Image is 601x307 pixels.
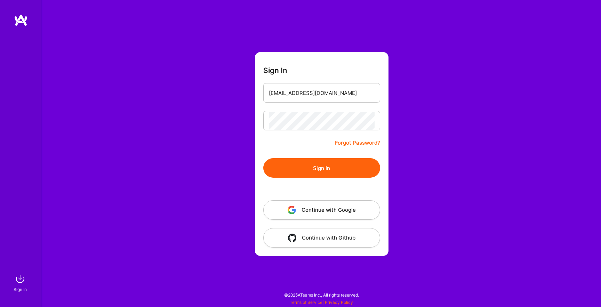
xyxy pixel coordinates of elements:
a: Terms of Service [290,300,322,305]
button: Sign In [263,158,380,178]
a: sign inSign In [15,272,27,293]
img: sign in [13,272,27,286]
img: logo [14,14,28,26]
input: Email... [269,84,375,102]
a: Privacy Policy [325,300,353,305]
a: Forgot Password? [335,139,380,147]
span: | [290,300,353,305]
div: © 2025 ATeams Inc., All rights reserved. [42,286,601,304]
button: Continue with Google [263,200,380,220]
div: Sign In [14,286,27,293]
img: icon [288,234,296,242]
h3: Sign In [263,66,287,75]
img: icon [288,206,296,214]
button: Continue with Github [263,228,380,248]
